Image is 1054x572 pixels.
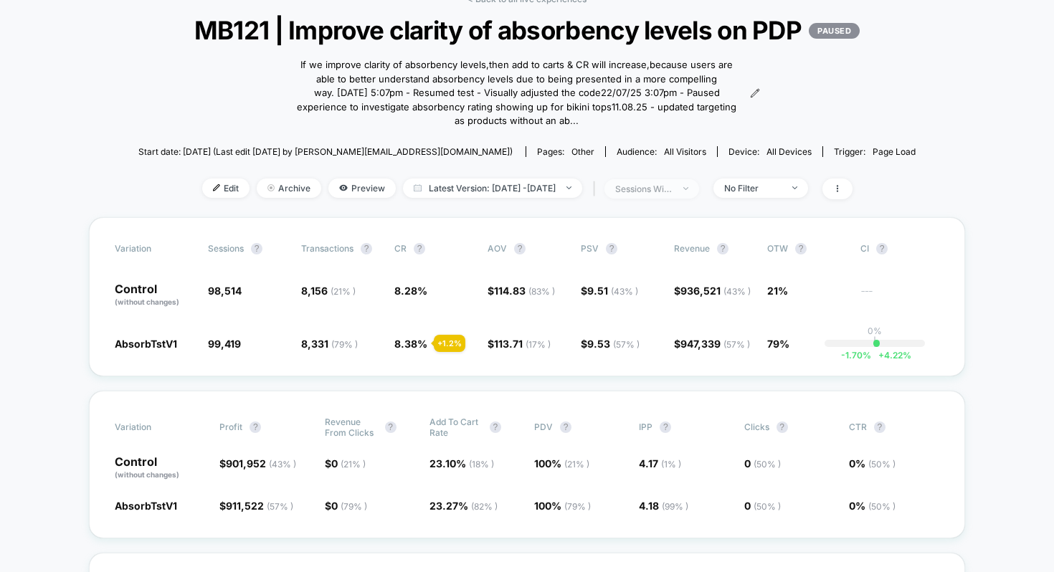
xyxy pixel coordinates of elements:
[325,457,366,469] span: $
[534,421,553,432] span: PDV
[581,285,638,297] span: $
[868,459,896,469] span: ( 50 % )
[564,501,591,512] span: ( 79 % )
[115,470,179,479] span: (without changes)
[250,421,261,433] button: ?
[115,338,177,350] span: AbsorbTstV1
[331,500,367,512] span: 0
[115,416,194,438] span: Variation
[849,500,896,512] span: 0 %
[534,457,589,469] span: 100 %
[219,457,296,469] span: $
[809,23,860,39] p: PAUSED
[639,457,681,469] span: 4.17
[488,338,551,350] span: $
[587,338,640,350] span: 9.53
[617,146,706,157] div: Audience:
[777,421,788,433] button: ?
[744,457,781,469] span: 0
[876,243,888,254] button: ?
[469,459,494,469] span: ( 18 % )
[841,350,871,361] span: -1.70 %
[849,421,867,432] span: CTR
[226,457,296,469] span: 901,952
[639,500,688,512] span: 4.18
[581,338,640,350] span: $
[138,146,513,157] span: Start date: [DATE] (Last edit [DATE] by [PERSON_NAME][EMAIL_ADDRESS][DOMAIN_NAME])
[429,457,494,469] span: 23.10 %
[868,501,896,512] span: ( 50 % )
[560,421,571,433] button: ?
[490,421,501,433] button: ?
[341,501,367,512] span: ( 79 % )
[213,184,220,191] img: edit
[537,146,594,157] div: Pages:
[683,187,688,190] img: end
[664,146,706,157] span: All Visitors
[581,243,599,254] span: PSV
[724,183,782,194] div: No Filter
[514,243,526,254] button: ?
[860,287,939,308] span: ---
[434,335,465,352] div: + 1.2 %
[744,421,769,432] span: Clicks
[301,285,356,297] span: 8,156
[394,243,407,254] span: CR
[208,243,244,254] span: Sessions
[744,500,781,512] span: 0
[325,500,367,512] span: $
[674,338,750,350] span: $
[860,243,939,254] span: CI
[361,243,372,254] button: ?
[301,243,353,254] span: Transactions
[587,285,638,297] span: 9.51
[615,183,673,194] div: sessions with impression
[219,421,242,432] span: Profit
[251,243,262,254] button: ?
[115,456,205,480] p: Control
[429,416,483,438] span: Add To Cart Rate
[871,350,911,361] span: 4.22 %
[488,243,507,254] span: AOV
[792,186,797,189] img: end
[414,184,422,191] img: calendar
[385,421,397,433] button: ?
[662,501,688,512] span: ( 99 % )
[226,500,293,512] span: 911,522
[767,243,846,254] span: OTW
[257,178,321,198] span: Archive
[723,339,750,350] span: ( 57 % )
[294,58,739,128] span: If we improve clarity of absorbency levels,then add to carts & CR will increase,because users are...
[674,243,710,254] span: Revenue
[325,416,378,438] span: Revenue From Clicks
[723,286,751,297] span: ( 43 % )
[571,146,594,157] span: other
[680,285,751,297] span: 936,521
[754,501,781,512] span: ( 50 % )
[660,421,671,433] button: ?
[873,146,916,157] span: Page Load
[639,421,652,432] span: IPP
[394,285,427,297] span: 8.28 %
[394,338,427,350] span: 8.38 %
[115,243,194,254] span: Variation
[613,339,640,350] span: ( 57 % )
[219,500,293,512] span: $
[766,146,812,157] span: all devices
[488,285,555,297] span: $
[680,338,750,350] span: 947,339
[849,457,896,469] span: 0 %
[267,501,293,512] span: ( 57 % )
[177,15,876,45] span: MB121 | Improve clarity of absorbency levels on PDP
[115,297,179,306] span: (without changes)
[115,283,194,308] p: Control
[873,336,876,347] p: |
[208,285,242,297] span: 98,514
[301,338,358,350] span: 8,331
[528,286,555,297] span: ( 83 % )
[208,338,241,350] span: 99,419
[341,459,366,469] span: ( 21 % )
[331,339,358,350] span: ( 79 % )
[834,146,916,157] div: Trigger:
[534,500,591,512] span: 100 %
